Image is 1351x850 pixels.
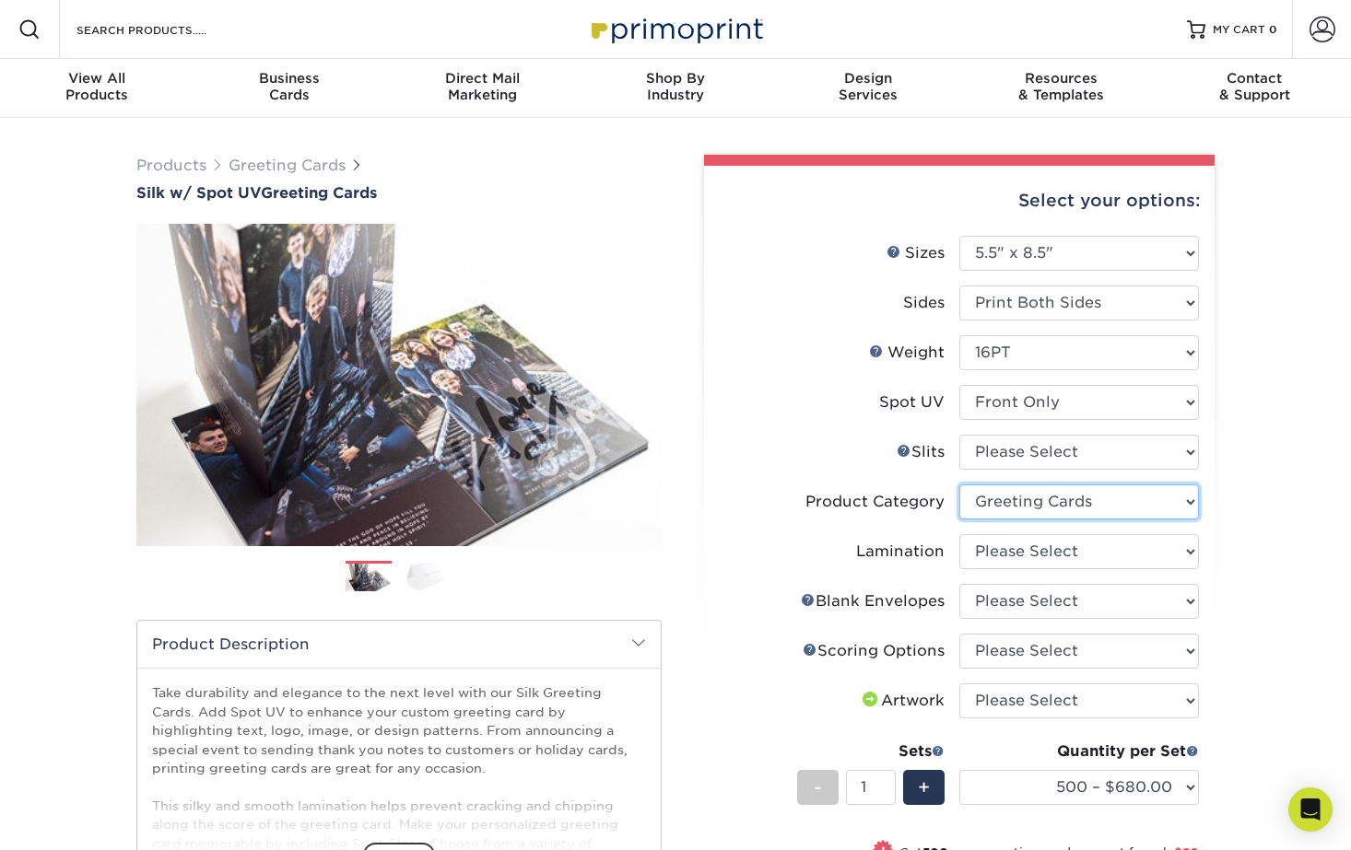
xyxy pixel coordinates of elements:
[772,70,965,103] div: Services
[579,70,771,87] span: Shop By
[579,59,771,118] a: Shop ByIndustry
[801,590,945,612] div: Blank Envelopes
[965,59,1157,118] a: Resources& Templates
[772,70,965,87] span: Design
[965,70,1157,87] span: Resources
[869,342,945,364] div: Weight
[856,541,945,563] div: Lamination
[772,59,965,118] a: DesignServices
[136,184,662,202] h1: Greeting Cards
[903,292,945,314] div: Sides
[75,18,254,41] input: SEARCH PRODUCTS.....
[803,640,945,662] div: Scoring Options
[346,562,392,594] img: Greeting Cards 01
[965,70,1157,103] div: & Templates
[1158,70,1351,87] span: Contact
[136,157,206,174] a: Products
[137,621,661,668] h2: Product Description
[386,70,579,103] div: Marketing
[229,157,346,174] a: Greeting Cards
[918,774,930,801] span: +
[1158,70,1351,103] div: & Support
[136,184,261,202] span: Silk w/ Spot UV
[193,70,385,103] div: Cards
[887,242,945,264] div: Sizes
[814,774,822,801] span: -
[879,391,945,413] div: Spot UV
[797,740,945,763] div: Sets
[386,59,579,118] a: Direct MailMarketing
[386,70,579,87] span: Direct Mail
[805,491,945,513] div: Product Category
[193,59,385,118] a: BusinessCards
[1288,787,1333,832] div: Open Intercom Messenger
[897,441,945,463] div: Slits
[193,70,385,87] span: Business
[136,184,662,202] a: Silk w/ Spot UVGreeting Cards
[136,204,662,566] img: Silk w/ Spot UV 01
[583,9,768,49] img: Primoprint
[579,70,771,103] div: Industry
[719,166,1200,236] div: Select your options:
[959,740,1199,763] div: Quantity per Set
[1213,22,1265,38] span: MY CART
[1269,23,1277,36] span: 0
[5,794,157,844] iframe: Google Customer Reviews
[1158,59,1351,118] a: Contact& Support
[859,690,945,712] div: Artwork
[407,562,453,590] img: Greeting Cards 02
